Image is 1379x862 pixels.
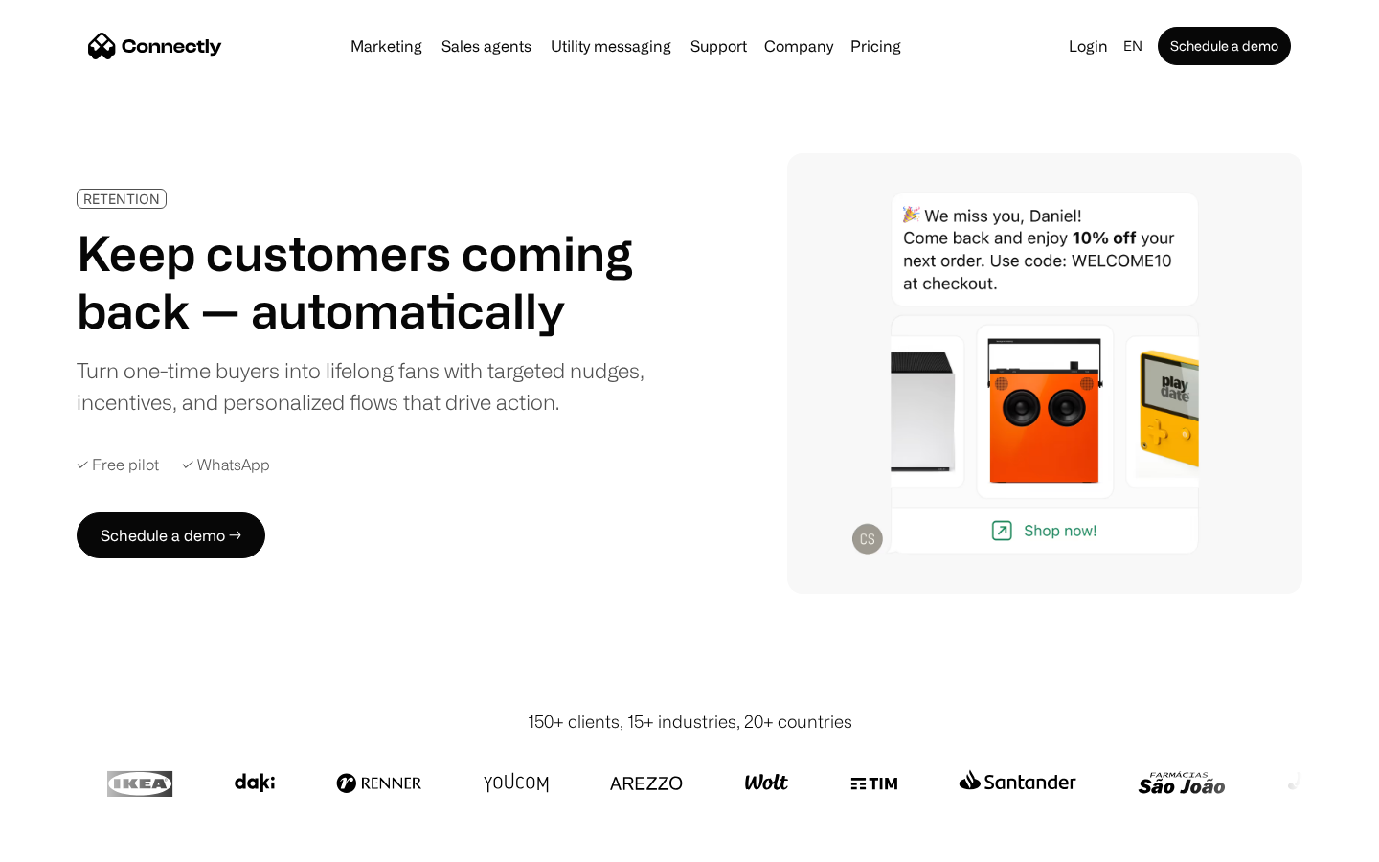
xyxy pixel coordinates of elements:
[182,456,270,474] div: ✓ WhatsApp
[77,512,265,558] a: Schedule a demo →
[1123,33,1142,59] div: en
[77,224,659,339] h1: Keep customers coming back — automatically
[1061,33,1116,59] a: Login
[843,38,909,54] a: Pricing
[38,828,115,855] ul: Language list
[434,38,539,54] a: Sales agents
[528,709,852,735] div: 150+ clients, 15+ industries, 20+ countries
[543,38,679,54] a: Utility messaging
[343,38,430,54] a: Marketing
[19,827,115,855] aside: Language selected: English
[77,354,659,418] div: Turn one-time buyers into lifelong fans with targeted nudges, incentives, and personalized flows ...
[77,456,159,474] div: ✓ Free pilot
[764,33,833,59] div: Company
[683,38,755,54] a: Support
[1158,27,1291,65] a: Schedule a demo
[83,192,160,206] div: RETENTION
